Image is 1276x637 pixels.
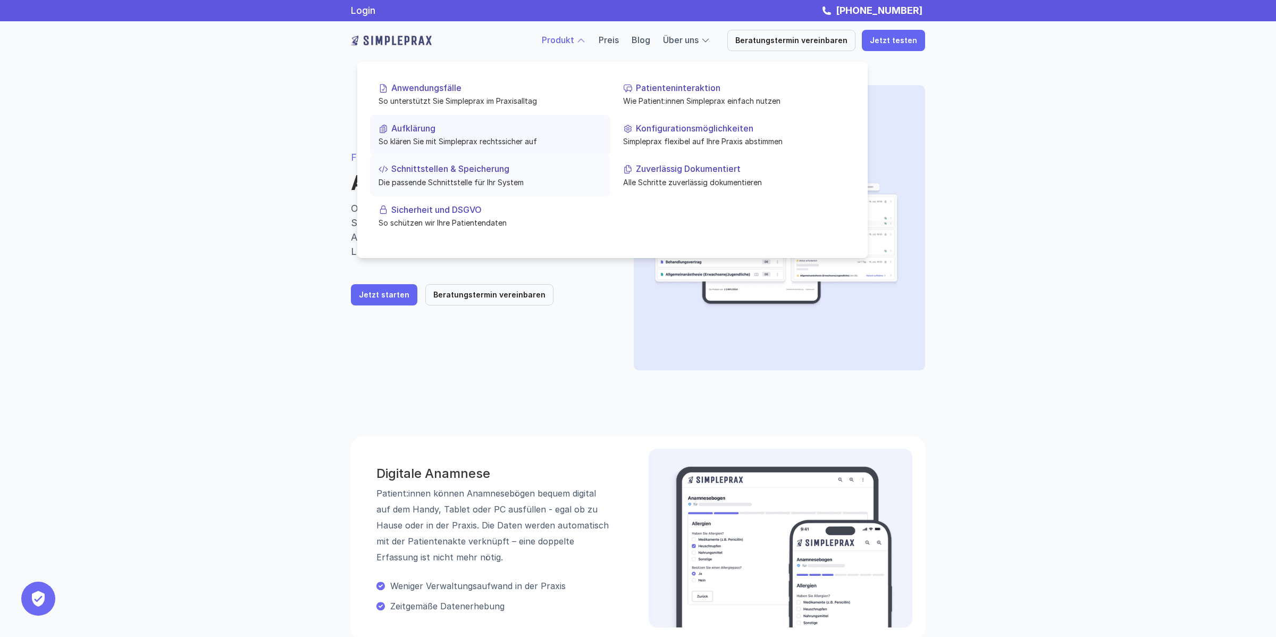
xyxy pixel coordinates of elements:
p: Zuverlässig Dokumentiert [636,164,846,174]
a: Blog [632,35,650,45]
a: Beratungstermin vereinbaren [425,284,553,305]
a: KonfigurationsmöglichkeitenSimpleprax flexibel auf Ihre Praxis abstimmen [615,115,855,155]
p: Anwendungsfälle [391,83,602,93]
p: Simpleprax flexibel auf Ihre Praxis abstimmen [623,136,846,147]
p: Beratungstermin vereinbaren [433,291,545,300]
p: So unterstützt Sie Simpleprax im Praxisalltag [379,95,602,106]
a: Login [351,5,375,16]
a: Produkt [542,35,574,45]
a: Preis [599,35,619,45]
a: PatienteninteraktionWie Patient:innen Simpleprax einfach nutzen [615,75,855,115]
h1: Anwendungsfälle [351,171,608,195]
a: Jetzt starten [351,284,417,305]
a: [PHONE_NUMBER] [833,5,925,16]
p: Schnittstellen & Speicherung [391,164,602,174]
p: Jetzt testen [870,36,917,45]
p: Die passende Schnittstelle für Ihr System [379,176,602,187]
a: Schnittstellen & SpeicherungDie passende Schnittstelle für Ihr System [370,155,610,196]
p: Sicherheit und DSGVO [391,204,602,214]
a: Über uns [663,35,699,45]
p: So schützen wir Ihre Patientendaten [379,217,602,228]
a: Beratungstermin vereinbaren [727,30,855,51]
p: Weniger Verwaltungsaufwand in der Praxis [390,581,610,591]
h3: Digitale Anamnese [376,466,610,482]
p: FEATURE [351,150,608,164]
a: Jetzt testen [862,30,925,51]
p: Patient:innen können Anamnesebögen bequem digital auf dem Handy, Tablet oder PC ausfüllen - egal ... [376,485,610,565]
p: So klären Sie mit Simpleprax rechtssicher auf [379,136,602,147]
a: Sicherheit und DSGVOSo schützen wir Ihre Patientendaten [370,196,610,236]
p: Beratungstermin vereinbaren [735,36,847,45]
p: Aufklärung [391,123,602,134]
p: Jetzt starten [359,291,409,300]
strong: [PHONE_NUMBER] [836,5,922,16]
a: AufklärungSo klären Sie mit Simpleprax rechtssicher auf [370,115,610,155]
p: Optimieren sie die Produktivität ihrer Praxis Simpleprax vereint strukturierte Anamnese, rechtssi... [351,201,608,259]
p: Wie Patient:innen Simpleprax einfach nutzen [623,95,846,106]
img: Beispielbild der digitalen Anamnese am Handy und Tablet [666,466,895,627]
a: Zuverlässig DokumentiertAlle Schritte zuverlässig dokumentieren [615,155,855,196]
p: Alle Schritte zuverlässig dokumentieren [623,176,846,187]
a: AnwendungsfälleSo unterstützt Sie Simpleprax im Praxisalltag [370,75,610,115]
p: Konfigurationsmöglichkeiten [636,123,846,134]
p: Patienteninteraktion [636,83,846,93]
p: Zeitgemäße Datenerhebung [390,601,610,611]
